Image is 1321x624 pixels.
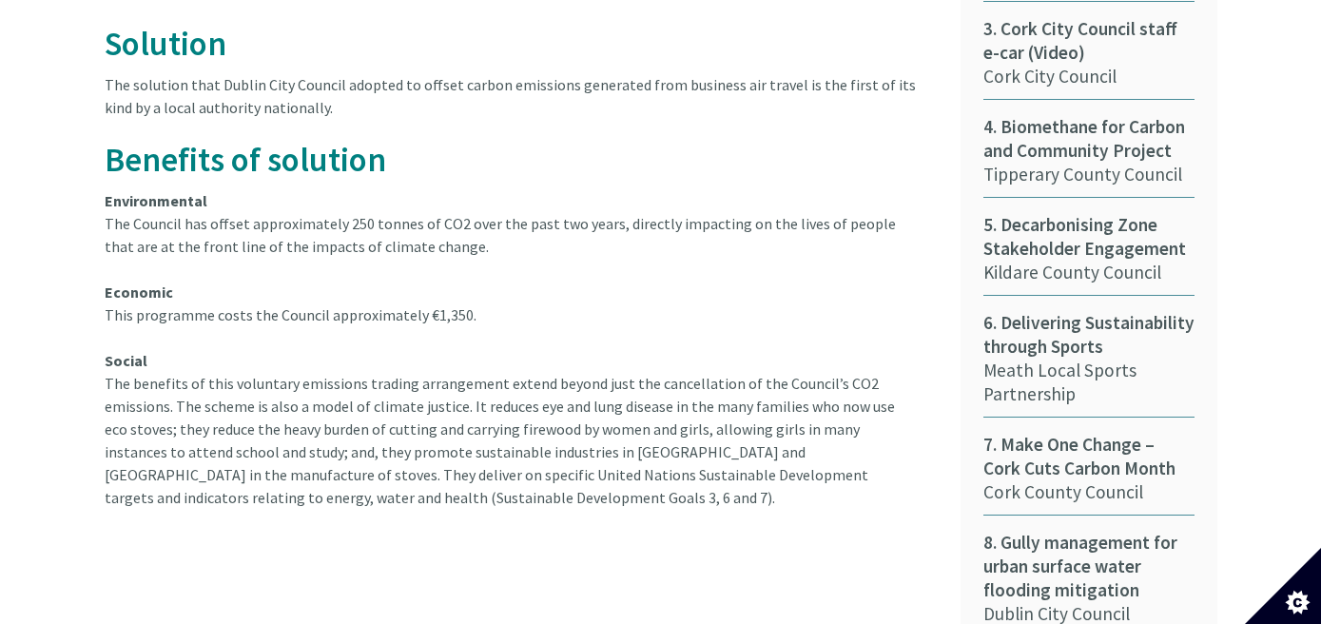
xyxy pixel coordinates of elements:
[983,311,1195,418] a: 6. Delivering Sustainability through SportsMeath Local Sports Partnership
[983,115,1195,163] span: 4. Biomethane for Carbon and Community Project
[983,213,1195,261] span: 5. Decarbonising Zone Stakeholder Engagement
[983,17,1195,100] a: 3. Cork City Council staff e-car (Video)Cork City Council
[983,311,1195,359] span: 6. Delivering Sustainability through Sports
[105,283,173,302] strong: Economic
[983,433,1195,480] span: 7. Make One Change – Cork Cuts Carbon Month
[105,191,207,210] strong: Environmental
[983,17,1195,65] span: 3. Cork City Council staff e-car (Video)
[983,115,1195,198] a: 4. Biomethane for Carbon and Community ProjectTipperary County Council
[983,433,1195,516] a: 7. Make One Change – Cork Cuts Carbon MonthCork County Council
[105,138,386,181] span: Benefits of solution
[1245,548,1321,624] button: Set cookie preferences
[105,22,226,65] span: Solution
[105,351,147,370] strong: Social
[983,213,1195,296] a: 5. Decarbonising Zone Stakeholder EngagementKildare County Council
[983,531,1195,602] span: 8. Gully management for urban surface water flooding mitigation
